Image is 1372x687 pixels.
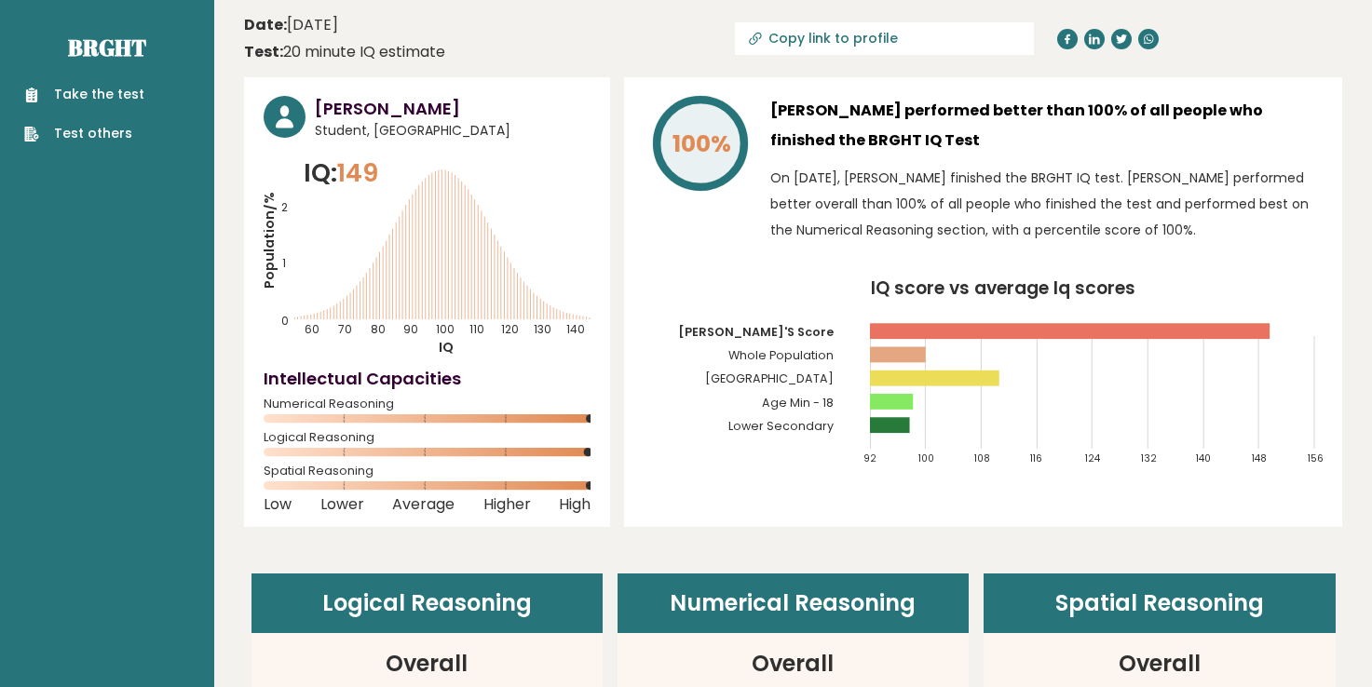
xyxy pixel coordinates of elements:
[678,324,834,340] tspan: [PERSON_NAME]'S Score
[264,366,591,391] h4: Intellectual Capacities
[386,647,468,680] h3: Overall
[618,573,969,633] header: Numerical Reasoning
[315,121,591,141] span: Student, [GEOGRAPHIC_DATA]
[483,501,531,508] span: Higher
[337,155,378,190] span: 149
[436,321,455,337] tspan: 100
[320,501,364,508] span: Lower
[672,128,731,160] tspan: 100%
[918,451,934,465] tspan: 100
[338,321,352,337] tspan: 70
[244,14,338,36] time: [DATE]
[371,321,386,337] tspan: 80
[304,155,378,192] p: IQ:
[281,313,289,329] tspan: 0
[281,199,288,215] tspan: 2
[264,434,591,441] span: Logical Reasoning
[566,321,585,337] tspan: 140
[244,14,287,35] b: Date:
[244,41,283,62] b: Test:
[1141,451,1157,465] tspan: 132
[68,33,146,62] a: Brght
[282,255,286,271] tspan: 1
[264,501,292,508] span: Low
[770,96,1323,155] h3: [PERSON_NAME] performed better than 100% of all people who finished the BRGHT IQ Test
[863,451,876,465] tspan: 92
[728,418,834,434] tspan: Lower Secondary
[728,347,834,363] tspan: Whole Population
[1085,451,1101,465] tspan: 124
[264,467,591,475] span: Spatial Reasoning
[501,321,519,337] tspan: 120
[24,85,144,104] a: Take the test
[24,124,144,143] a: Test others
[1308,451,1324,465] tspan: 156
[251,573,603,633] header: Logical Reasoning
[534,321,551,337] tspan: 130
[770,165,1323,243] p: On [DATE], [PERSON_NAME] finished the BRGHT IQ test. [PERSON_NAME] performed better overall than ...
[403,321,418,337] tspan: 90
[260,192,278,289] tspan: Population/%
[984,573,1335,633] header: Spatial Reasoning
[752,647,834,680] h3: Overall
[1252,451,1267,465] tspan: 148
[974,451,990,465] tspan: 108
[559,501,591,508] span: High
[705,370,834,386] tspan: [GEOGRAPHIC_DATA]
[264,400,591,408] span: Numerical Reasoning
[305,321,319,337] tspan: 60
[469,321,484,337] tspan: 110
[392,501,455,508] span: Average
[762,395,834,411] tspan: Age Min - 18
[315,96,591,121] h3: [PERSON_NAME]
[871,276,1135,301] tspan: IQ score vs average Iq scores
[1030,451,1042,465] tspan: 116
[1119,647,1201,680] h3: Overall
[1196,451,1211,465] tspan: 140
[439,338,454,357] tspan: IQ
[244,41,445,63] div: 20 minute IQ estimate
